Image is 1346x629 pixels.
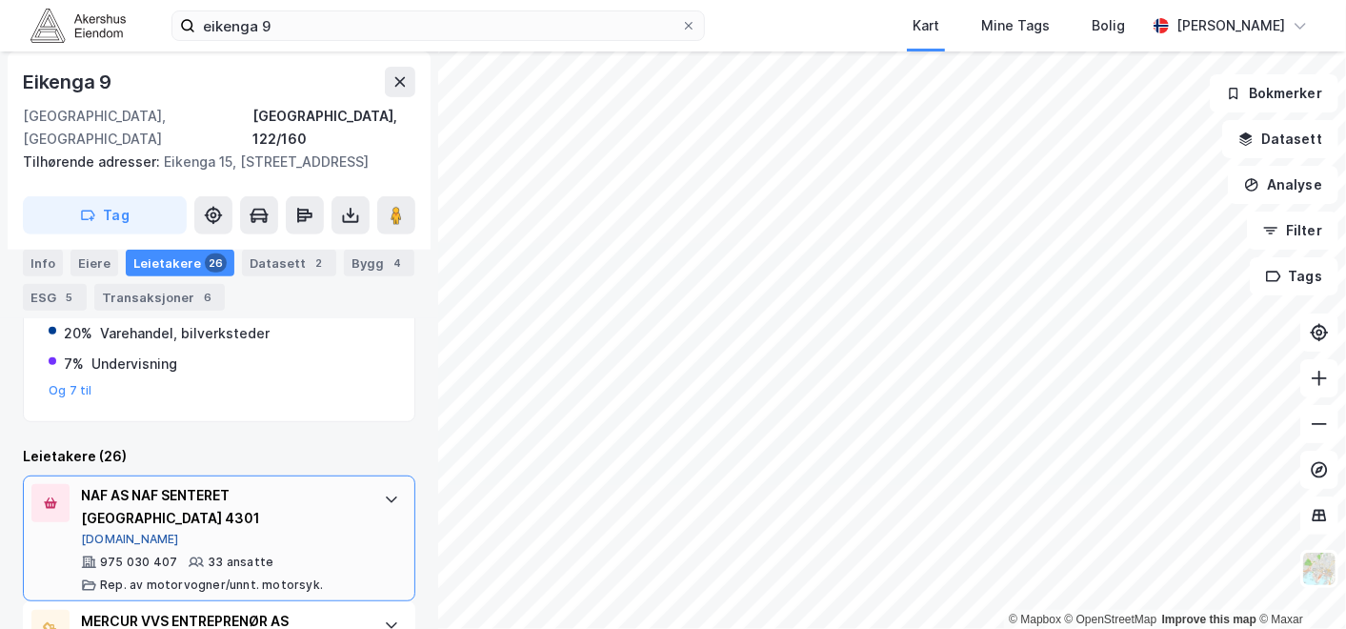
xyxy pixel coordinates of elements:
div: Datasett [242,250,336,276]
div: 33 ansatte [208,555,273,570]
div: Mine Tags [981,14,1050,37]
div: [PERSON_NAME] [1176,14,1285,37]
a: OpenStreetMap [1065,613,1157,626]
div: 7% [64,353,84,375]
div: [GEOGRAPHIC_DATA], 122/160 [252,105,415,151]
span: Tilhørende adresser: [23,153,164,170]
iframe: Chat Widget [1251,538,1346,629]
button: [DOMAIN_NAME] [81,532,179,547]
div: Leietakere (26) [23,445,415,468]
div: Kontrollprogram for chat [1251,538,1346,629]
div: Bygg [344,250,414,276]
a: Improve this map [1162,613,1256,626]
div: 2 [310,254,329,273]
div: NAF AS NAF SENTERET [GEOGRAPHIC_DATA] 4301 [81,484,365,530]
div: Eiere [70,250,118,276]
div: 6 [198,288,217,307]
div: Eikenga 9 [23,67,115,97]
div: ESG [23,284,87,311]
button: Analyse [1228,166,1338,204]
div: Varehandel, bilverksteder [100,322,270,345]
button: Tags [1250,257,1338,295]
div: 975 030 407 [100,555,177,570]
img: akershus-eiendom-logo.9091f326c980b4bce74ccdd9f866810c.svg [30,9,126,42]
input: Søk på adresse, matrikkel, gårdeiere, leietakere eller personer [195,11,681,40]
div: Transaksjoner [94,284,225,311]
button: Datasett [1222,120,1338,158]
button: Filter [1247,212,1338,250]
div: Bolig [1092,14,1125,37]
div: Eikenga 15, [STREET_ADDRESS] [23,151,400,173]
div: [GEOGRAPHIC_DATA], [GEOGRAPHIC_DATA] [23,105,252,151]
a: Mapbox [1009,613,1061,626]
div: Kart [913,14,939,37]
button: Bokmerker [1210,74,1338,112]
button: Tag [23,196,187,234]
div: 5 [60,288,79,307]
div: Leietakere [126,250,234,276]
div: 4 [388,254,407,273]
div: Info [23,250,63,276]
div: 20% [64,322,92,345]
div: Undervisning [91,353,177,375]
div: 26 [205,254,227,273]
button: Og 7 til [49,383,92,398]
div: Rep. av motorvogner/unnt. motorsyk. [100,578,323,593]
